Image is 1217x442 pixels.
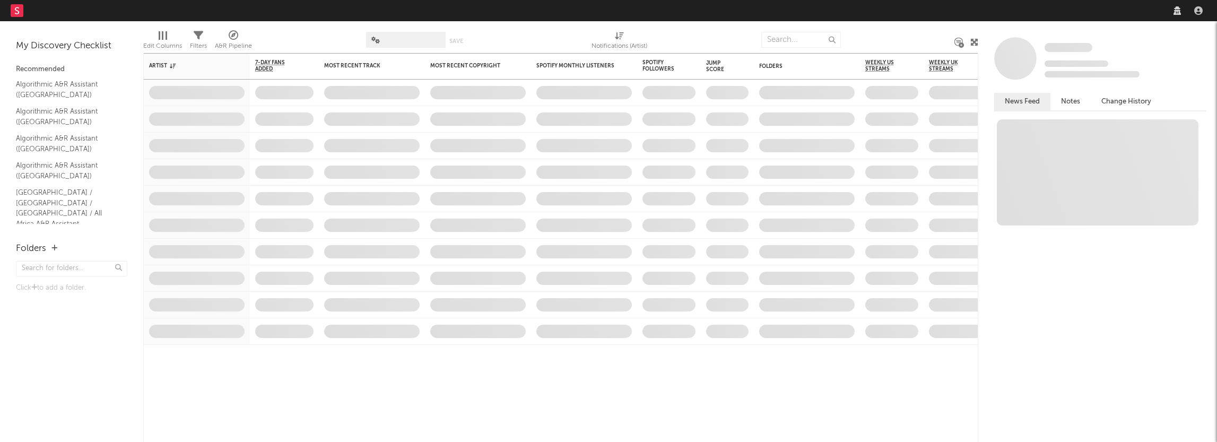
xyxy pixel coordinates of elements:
[1045,60,1108,67] span: Tracking Since: [DATE]
[759,63,839,70] div: Folders
[143,27,182,57] div: Edit Columns
[929,59,969,72] span: Weekly UK Streams
[16,261,127,276] input: Search for folders...
[16,242,46,255] div: Folders
[16,40,127,53] div: My Discovery Checklist
[865,59,902,72] span: Weekly US Streams
[16,106,117,127] a: Algorithmic A&R Assistant ([GEOGRAPHIC_DATA])
[592,27,647,57] div: Notifications (Artist)
[215,27,252,57] div: A&R Pipeline
[706,60,733,73] div: Jump Score
[536,63,616,69] div: Spotify Monthly Listeners
[255,59,298,72] span: 7-Day Fans Added
[143,40,182,53] div: Edit Columns
[16,79,117,100] a: Algorithmic A&R Assistant ([GEOGRAPHIC_DATA])
[642,59,680,72] div: Spotify Followers
[190,40,207,53] div: Filters
[190,27,207,57] div: Filters
[449,38,463,44] button: Save
[16,133,117,154] a: Algorithmic A&R Assistant ([GEOGRAPHIC_DATA])
[1091,93,1162,110] button: Change History
[1045,43,1092,52] span: Some Artist
[994,93,1050,110] button: News Feed
[16,63,127,76] div: Recommended
[149,63,229,69] div: Artist
[430,63,510,69] div: Most Recent Copyright
[16,282,127,294] div: Click to add a folder.
[761,32,841,48] input: Search...
[1045,42,1092,53] a: Some Artist
[16,187,117,229] a: [GEOGRAPHIC_DATA] / [GEOGRAPHIC_DATA] / [GEOGRAPHIC_DATA] / All Africa A&R Assistant
[215,40,252,53] div: A&R Pipeline
[592,40,647,53] div: Notifications (Artist)
[16,160,117,181] a: Algorithmic A&R Assistant ([GEOGRAPHIC_DATA])
[1045,71,1140,77] span: 0 fans last week
[1050,93,1091,110] button: Notes
[324,63,404,69] div: Most Recent Track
